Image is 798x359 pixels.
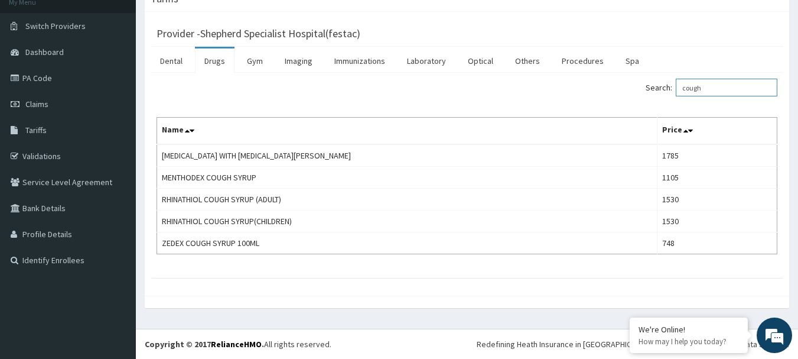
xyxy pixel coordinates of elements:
div: Chat with us now [61,66,198,82]
span: We're online! [69,105,163,225]
td: 1530 [657,189,777,211]
td: [MEDICAL_DATA] WITH [MEDICAL_DATA][PERSON_NAME] [157,144,657,167]
td: 1105 [657,167,777,189]
a: RelianceHMO [211,339,262,350]
td: RHINATHIOL COUGH SYRUP (ADULT) [157,189,657,211]
a: Optical [458,48,503,73]
h3: Provider - Shepherd Specialist Hospital(festac) [157,28,360,39]
strong: Copyright © 2017 . [145,339,264,350]
span: Switch Providers [25,21,86,31]
a: Procedures [552,48,613,73]
textarea: Type your message and hit 'Enter' [6,236,225,277]
label: Search: [646,79,777,96]
td: 1785 [657,144,777,167]
a: Gym [237,48,272,73]
td: RHINATHIOL COUGH SYRUP(CHILDREN) [157,211,657,232]
a: Imaging [275,48,322,73]
td: 748 [657,232,777,254]
th: Name [157,118,657,145]
img: d_794563401_company_1708531726252_794563401 [22,59,48,89]
td: 1530 [657,211,777,232]
div: We're Online! [639,324,739,335]
a: Dental [151,48,192,73]
input: Search: [676,79,777,96]
a: Spa [616,48,649,73]
span: Dashboard [25,47,64,57]
p: How may I help you today? [639,337,739,347]
div: Minimize live chat window [194,6,222,34]
div: Redefining Heath Insurance in [GEOGRAPHIC_DATA] using Telemedicine and Data Science! [477,338,789,350]
a: Drugs [195,48,234,73]
span: Claims [25,99,48,109]
span: Tariffs [25,125,47,135]
td: MENTHODEX COUGH SYRUP [157,167,657,189]
footer: All rights reserved. [136,329,798,359]
a: Immunizations [325,48,395,73]
td: ZEDEX COUGH SYRUP 100ML [157,232,657,254]
a: Laboratory [398,48,455,73]
th: Price [657,118,777,145]
a: Others [506,48,549,73]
